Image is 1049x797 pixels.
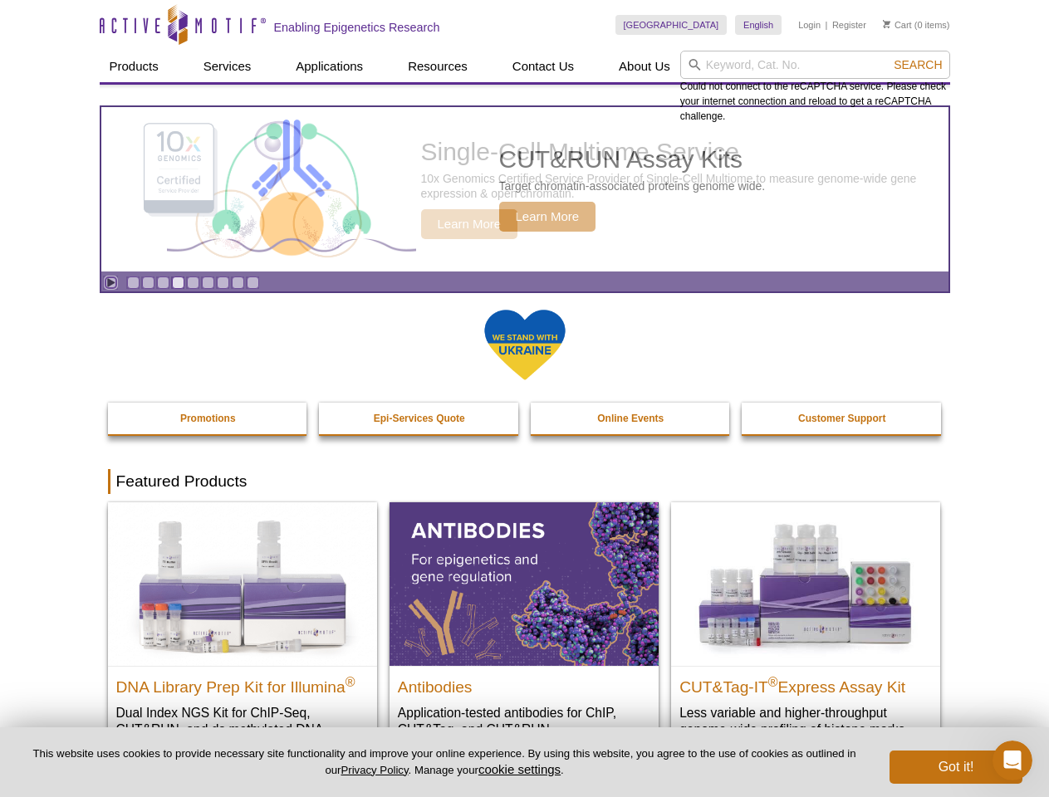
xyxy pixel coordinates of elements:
a: Go to slide 8 [232,276,244,289]
a: [GEOGRAPHIC_DATA] [615,15,728,35]
a: Epi-Services Quote [319,403,520,434]
a: Register [832,19,866,31]
h2: DNA Library Prep Kit for Illumina [116,671,369,696]
p: Application-tested antibodies for ChIP, CUT&Tag, and CUT&RUN. [398,704,650,738]
img: DNA Library Prep Kit for Illumina [108,502,377,665]
a: Cart [883,19,912,31]
sup: ® [346,674,355,688]
sup: ® [768,674,778,688]
button: Got it! [890,751,1022,784]
a: Privacy Policy [341,764,408,776]
p: Dual Index NGS Kit for ChIP-Seq, CUT&RUN, and ds methylated DNA assays. [116,704,369,755]
a: Go to slide 9 [247,276,259,289]
a: Products [100,51,169,82]
div: Could not connect to the reCAPTCHA service. Please check your internet connection and reload to g... [680,51,950,124]
a: DNA Library Prep Kit for Illumina DNA Library Prep Kit for Illumina® Dual Index NGS Kit for ChIP-... [108,502,377,770]
a: CUT&Tag-IT® Express Assay Kit CUT&Tag-IT®Express Assay Kit Less variable and higher-throughput ge... [671,502,940,754]
span: Learn More [499,202,596,232]
a: Go to slide 6 [202,276,214,289]
img: We Stand With Ukraine [483,308,566,382]
p: This website uses cookies to provide necessary site functionality and improve your online experie... [27,746,862,778]
h2: Featured Products [108,469,942,494]
li: (0 items) [883,15,950,35]
strong: Online Events [597,413,664,424]
a: Customer Support [742,403,943,434]
h2: CUT&Tag-IT Express Assay Kit [679,671,932,696]
a: Go to slide 2 [142,276,154,289]
a: Go to slide 7 [217,276,229,289]
strong: Promotions [180,413,236,424]
p: Less variable and higher-throughput genome-wide profiling of histone marks​. [679,704,932,738]
a: All Antibodies Antibodies Application-tested antibodies for ChIP, CUT&Tag, and CUT&RUN. [390,502,659,754]
h2: Antibodies [398,671,650,696]
a: Go to slide 1 [127,276,140,289]
button: Search [889,57,947,72]
a: Contact Us [502,51,584,82]
a: Online Events [531,403,732,434]
a: About Us [609,51,680,82]
strong: Epi-Services Quote [374,413,465,424]
a: English [735,15,782,35]
a: Applications [286,51,373,82]
a: Toggle autoplay [105,276,117,289]
a: Services [194,51,262,82]
img: All Antibodies [390,502,659,665]
iframe: Intercom live chat [993,741,1032,780]
a: Go to slide 4 [172,276,184,289]
input: Keyword, Cat. No. [680,51,950,79]
strong: Customer Support [798,413,885,424]
img: CUT&Tag-IT® Express Assay Kit [671,502,940,665]
span: Search [894,58,942,71]
a: Go to slide 5 [187,276,199,289]
img: CUT&RUN Assay Kits [167,114,416,266]
a: Promotions [108,403,309,434]
a: Login [798,19,821,31]
p: Target chromatin-associated proteins genome wide. [499,178,766,193]
li: | [826,15,828,35]
button: cookie settings [478,762,561,776]
a: Resources [398,51,478,82]
img: Your Cart [883,20,890,28]
a: Go to slide 3 [157,276,169,289]
h2: CUT&RUN Assay Kits [499,147,766,172]
article: CUT&RUN Assay Kits [101,107,949,271]
a: CUT&RUN Assay Kits CUT&RUN Assay Kits Target chromatin-associated proteins genome wide. Learn More [101,107,949,271]
h2: Enabling Epigenetics Research [274,20,440,35]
